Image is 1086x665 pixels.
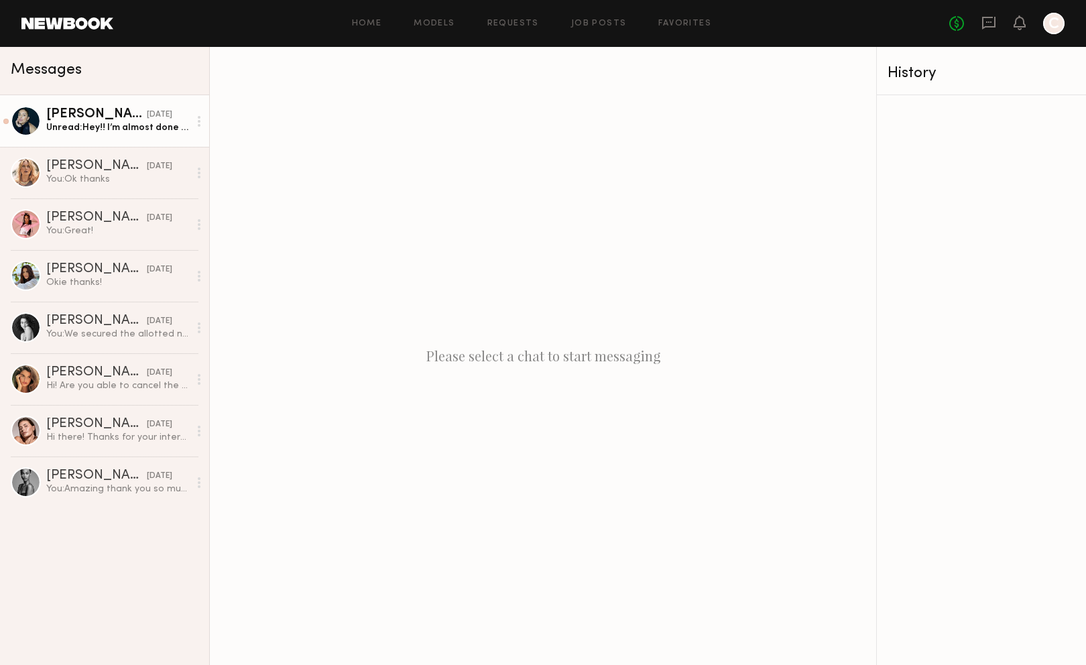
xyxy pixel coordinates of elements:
[658,19,711,28] a: Favorites
[147,212,172,225] div: [DATE]
[46,108,147,121] div: [PERSON_NAME]
[46,379,189,392] div: Hi! Are you able to cancel the job please? Just want to make sure you don’t send products my way....
[46,160,147,173] div: [PERSON_NAME]
[11,62,82,78] span: Messages
[147,367,172,379] div: [DATE]
[147,109,172,121] div: [DATE]
[1043,13,1065,34] a: C
[46,211,147,225] div: [PERSON_NAME]
[147,418,172,431] div: [DATE]
[487,19,539,28] a: Requests
[147,470,172,483] div: [DATE]
[46,225,189,237] div: You: Great!
[46,366,147,379] div: [PERSON_NAME]
[46,328,189,341] div: You: We secured the allotted number of partnerships. I will reach out if we need additional conte...
[571,19,627,28] a: Job Posts
[46,121,189,134] div: Unread: Hey!! I’m almost done Is it ok to have it in for you by [DATE]?
[46,418,147,431] div: [PERSON_NAME]
[46,314,147,328] div: [PERSON_NAME]
[46,483,189,495] div: You: Amazing thank you so much [PERSON_NAME]
[46,469,147,483] div: [PERSON_NAME]
[46,276,189,289] div: Okie thanks!
[46,263,147,276] div: [PERSON_NAME]
[414,19,455,28] a: Models
[147,263,172,276] div: [DATE]
[352,19,382,28] a: Home
[147,315,172,328] div: [DATE]
[210,47,876,665] div: Please select a chat to start messaging
[888,66,1075,81] div: History
[46,431,189,444] div: Hi there! Thanks for your interest :) Is there any flexibility in the budget? Typically for an ed...
[147,160,172,173] div: [DATE]
[46,173,189,186] div: You: Ok thanks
